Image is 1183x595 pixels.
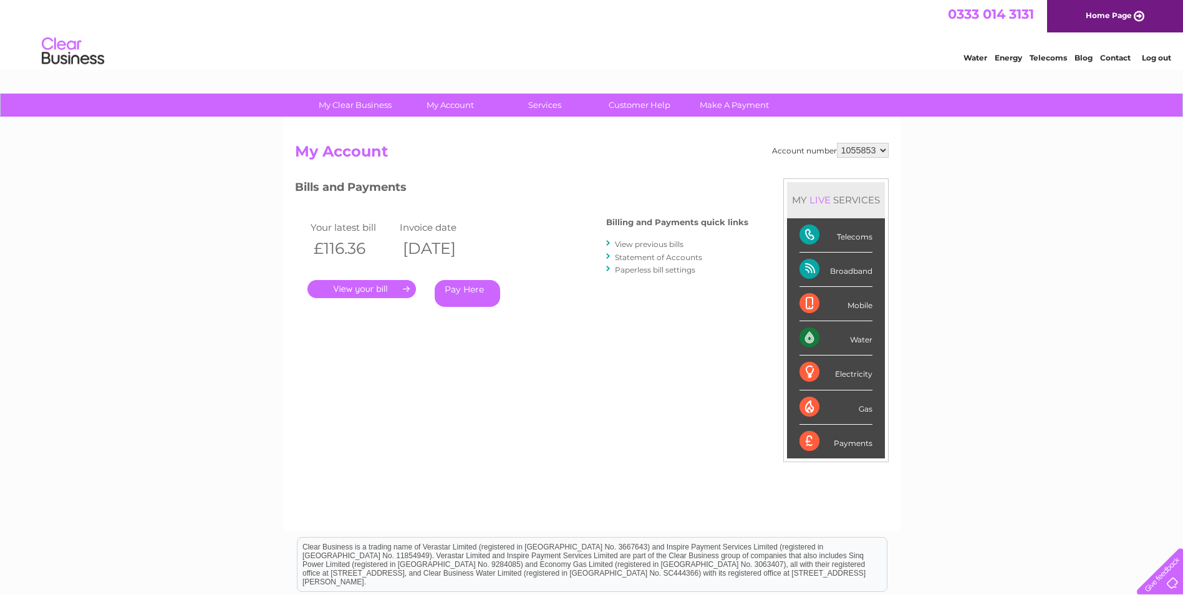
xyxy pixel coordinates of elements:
[397,219,486,236] td: Invoice date
[606,218,748,227] h4: Billing and Payments quick links
[493,94,596,117] a: Services
[1074,53,1093,62] a: Blog
[615,253,702,262] a: Statement of Accounts
[1030,53,1067,62] a: Telecoms
[307,280,416,298] a: .
[297,7,887,60] div: Clear Business is a trading name of Verastar Limited (registered in [GEOGRAPHIC_DATA] No. 3667643...
[397,236,486,261] th: [DATE]
[295,143,889,167] h2: My Account
[615,239,683,249] a: View previous bills
[307,219,397,236] td: Your latest bill
[41,32,105,70] img: logo.png
[615,265,695,274] a: Paperless bill settings
[435,280,500,307] a: Pay Here
[307,236,397,261] th: £116.36
[772,143,889,158] div: Account number
[799,390,872,425] div: Gas
[799,253,872,287] div: Broadband
[683,94,786,117] a: Make A Payment
[995,53,1022,62] a: Energy
[799,287,872,321] div: Mobile
[304,94,407,117] a: My Clear Business
[963,53,987,62] a: Water
[799,356,872,390] div: Electricity
[807,194,833,206] div: LIVE
[588,94,691,117] a: Customer Help
[948,6,1034,22] a: 0333 014 3131
[787,182,885,218] div: MY SERVICES
[799,425,872,458] div: Payments
[295,178,748,200] h3: Bills and Payments
[799,321,872,356] div: Water
[799,218,872,253] div: Telecoms
[1142,53,1171,62] a: Log out
[398,94,501,117] a: My Account
[1100,53,1131,62] a: Contact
